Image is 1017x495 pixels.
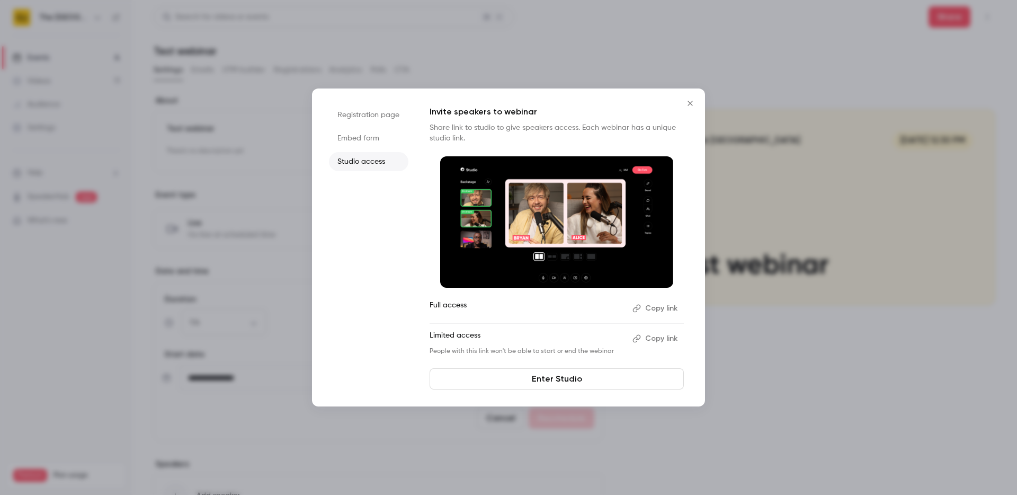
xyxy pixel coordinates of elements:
[329,129,408,148] li: Embed form
[430,368,684,390] a: Enter Studio
[430,122,684,144] p: Share link to studio to give speakers access. Each webinar has a unique studio link.
[628,330,684,347] button: Copy link
[430,347,624,356] p: People with this link won't be able to start or end the webinar
[430,105,684,118] p: Invite speakers to webinar
[440,156,673,288] img: Invite speakers to webinar
[628,300,684,317] button: Copy link
[329,152,408,171] li: Studio access
[430,300,624,317] p: Full access
[680,93,701,114] button: Close
[430,330,624,347] p: Limited access
[329,105,408,125] li: Registration page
